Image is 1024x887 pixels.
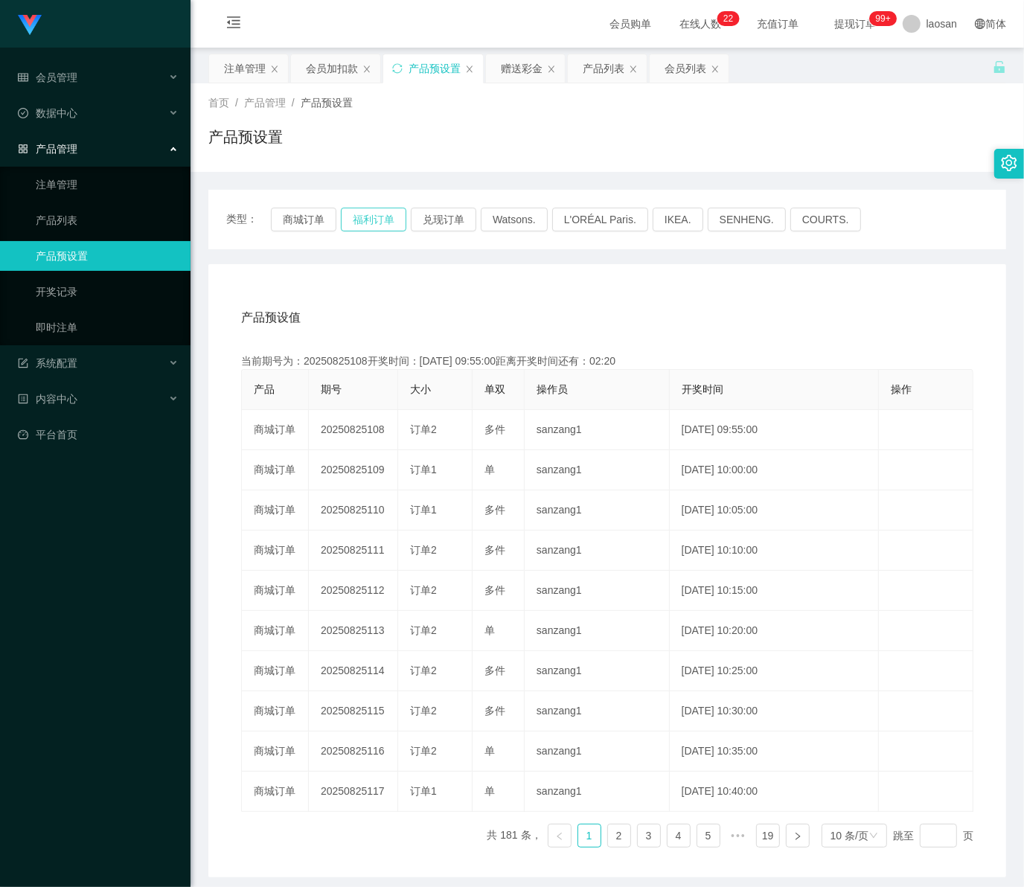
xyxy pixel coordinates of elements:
[254,383,275,395] span: 产品
[525,450,670,490] td: sanzang1
[525,772,670,812] td: sanzang1
[410,705,437,717] span: 订单2
[321,383,342,395] span: 期号
[481,208,548,231] button: Watsons.
[410,785,437,797] span: 订单1
[484,383,505,395] span: 单双
[484,464,495,475] span: 单
[790,208,861,231] button: COURTS.
[410,584,437,596] span: 订单2
[665,54,706,83] div: 会员列表
[749,19,806,29] span: 充值订单
[410,504,437,516] span: 订单1
[309,611,398,651] td: 20250825113
[993,60,1006,74] i: 图标: unlock
[341,208,406,231] button: 福利订单
[555,832,564,841] i: 图标: left
[670,450,879,490] td: [DATE] 10:00:00
[242,450,309,490] td: 商城订单
[242,571,309,611] td: 商城订单
[409,54,461,83] div: 产品预设置
[717,11,739,26] sup: 22
[309,571,398,611] td: 20250825112
[726,824,750,848] span: •••
[18,107,77,119] span: 数据中心
[537,383,568,395] span: 操作员
[18,358,28,368] i: 图标: form
[578,824,601,847] a: 1
[729,11,734,26] p: 2
[36,241,179,271] a: 产品预设置
[723,11,729,26] p: 2
[242,772,309,812] td: 商城订单
[484,745,495,757] span: 单
[552,208,648,231] button: L'ORÉAL Paris.
[411,208,476,231] button: 兑现订单
[548,824,572,848] li: 上一页
[697,824,720,848] li: 5
[242,531,309,571] td: 商城订单
[670,731,879,772] td: [DATE] 10:35:00
[670,490,879,531] td: [DATE] 10:05:00
[893,824,973,848] div: 跳至 页
[242,691,309,731] td: 商城订单
[18,394,28,404] i: 图标: profile
[271,208,336,231] button: 商城订单
[1001,155,1017,171] i: 图标: setting
[241,309,301,327] span: 产品预设值
[629,65,638,74] i: 图标: close
[525,691,670,731] td: sanzang1
[682,383,723,395] span: 开奖时间
[410,624,437,636] span: 订单2
[270,65,279,74] i: 图标: close
[638,824,660,847] a: 3
[392,63,403,74] i: 图标: sync
[501,54,543,83] div: 赠送彩金
[670,611,879,651] td: [DATE] 10:20:00
[786,824,810,848] li: 下一页
[708,208,786,231] button: SENHENG.
[309,410,398,450] td: 20250825108
[18,357,77,369] span: 系统配置
[869,831,878,842] i: 图标: down
[484,665,505,676] span: 多件
[484,705,505,717] span: 多件
[891,383,912,395] span: 操作
[18,420,179,449] a: 图标: dashboard平台首页
[410,423,437,435] span: 订单2
[465,65,474,74] i: 图标: close
[410,745,437,757] span: 订单2
[975,19,985,29] i: 图标: global
[36,205,179,235] a: 产品列表
[242,410,309,450] td: 商城订单
[670,571,879,611] td: [DATE] 10:15:00
[484,504,505,516] span: 多件
[525,731,670,772] td: sanzang1
[525,490,670,531] td: sanzang1
[484,544,505,556] span: 多件
[306,54,358,83] div: 会员加扣款
[577,824,601,848] li: 1
[484,584,505,596] span: 多件
[241,353,973,369] div: 当前期号为：20250825108开奖时间：[DATE] 09:55:00距离开奖时间还有：02:20
[670,531,879,571] td: [DATE] 10:10:00
[244,97,286,109] span: 产品管理
[309,772,398,812] td: 20250825117
[668,824,690,847] a: 4
[697,824,720,847] a: 5
[242,651,309,691] td: 商城订单
[547,65,556,74] i: 图标: close
[608,824,630,847] a: 2
[410,383,431,395] span: 大小
[410,464,437,475] span: 订单1
[309,691,398,731] td: 20250825115
[667,824,691,848] li: 4
[670,651,879,691] td: [DATE] 10:25:00
[756,824,780,848] li: 19
[410,544,437,556] span: 订单2
[525,611,670,651] td: sanzang1
[309,651,398,691] td: 20250825114
[309,450,398,490] td: 20250825109
[711,65,720,74] i: 图标: close
[36,313,179,342] a: 即时注单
